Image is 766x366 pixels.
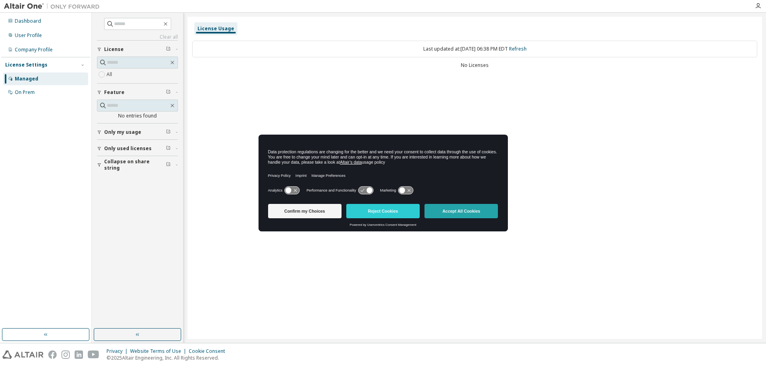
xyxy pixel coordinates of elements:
div: Cookie Consent [189,348,230,354]
div: License Settings [5,62,47,68]
img: youtube.svg [88,350,99,359]
button: Only my usage [97,123,178,141]
div: Website Terms of Use [130,348,189,354]
button: Only used licenses [97,140,178,157]
div: No Licenses [192,62,757,69]
span: Clear filter [166,129,171,135]
img: linkedin.svg [75,350,83,359]
div: Privacy [107,348,130,354]
span: Only used licenses [104,145,152,152]
a: Refresh [509,45,527,52]
span: Feature [104,89,124,96]
span: Clear filter [166,162,171,168]
span: Collapse on share string [104,159,166,171]
div: Dashboard [15,18,41,24]
span: Only my usage [104,129,141,135]
div: Last updated at: [DATE] 06:38 PM EDT [192,41,757,57]
div: License Usage [197,25,234,32]
span: Clear filter [166,89,171,96]
span: Clear filter [166,145,171,152]
button: Feature [97,84,178,101]
span: License [104,46,124,53]
p: © 2025 Altair Engineering, Inc. All Rights Reserved. [107,354,230,361]
div: Managed [15,76,38,82]
div: User Profile [15,32,42,39]
div: Company Profile [15,47,53,53]
div: On Prem [15,89,35,96]
img: instagram.svg [61,350,70,359]
a: Clear all [97,34,178,40]
span: Clear filter [166,46,171,53]
img: facebook.svg [48,350,57,359]
button: Collapse on share string [97,156,178,174]
img: altair_logo.svg [2,350,43,359]
label: All [107,70,114,79]
img: Altair One [4,2,104,10]
button: License [97,41,178,58]
div: No entries found [97,113,178,119]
